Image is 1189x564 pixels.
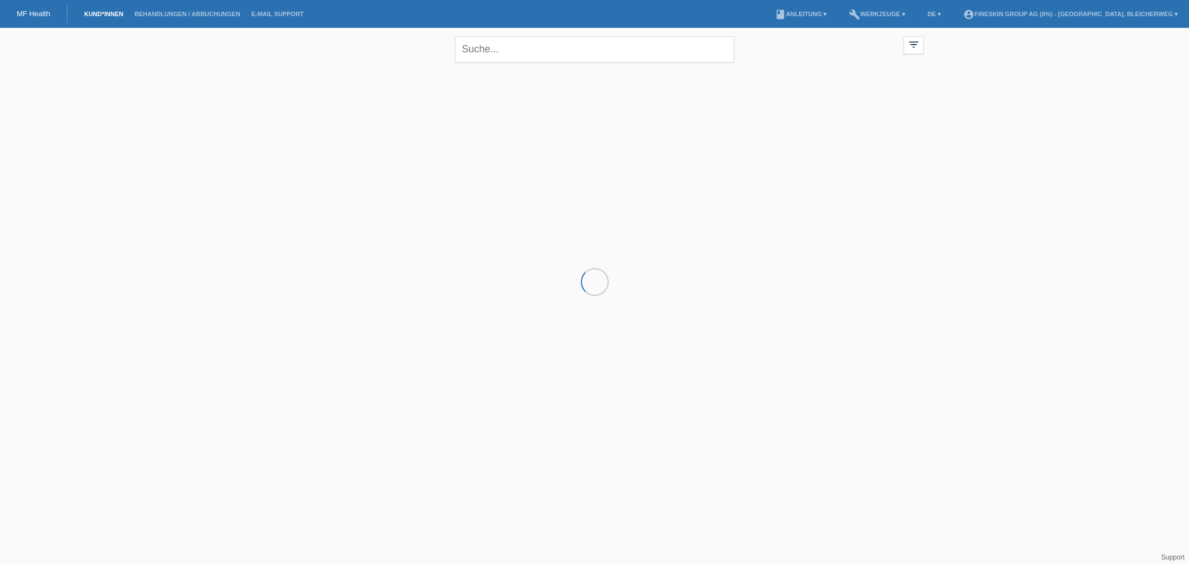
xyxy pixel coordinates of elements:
[775,9,786,20] i: book
[849,9,860,20] i: build
[958,11,1183,17] a: account_circleFineSkin Group AG (0%) - [GEOGRAPHIC_DATA], Bleicherweg ▾
[129,11,246,17] a: Behandlungen / Abbuchungen
[922,11,947,17] a: DE ▾
[455,36,734,62] input: Suche...
[246,11,309,17] a: E-Mail Support
[963,9,974,20] i: account_circle
[907,38,920,51] i: filter_list
[79,11,129,17] a: Kund*innen
[843,11,911,17] a: buildWerkzeuge ▾
[1161,553,1185,561] a: Support
[17,9,50,18] a: MF Health
[769,11,832,17] a: bookAnleitung ▾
